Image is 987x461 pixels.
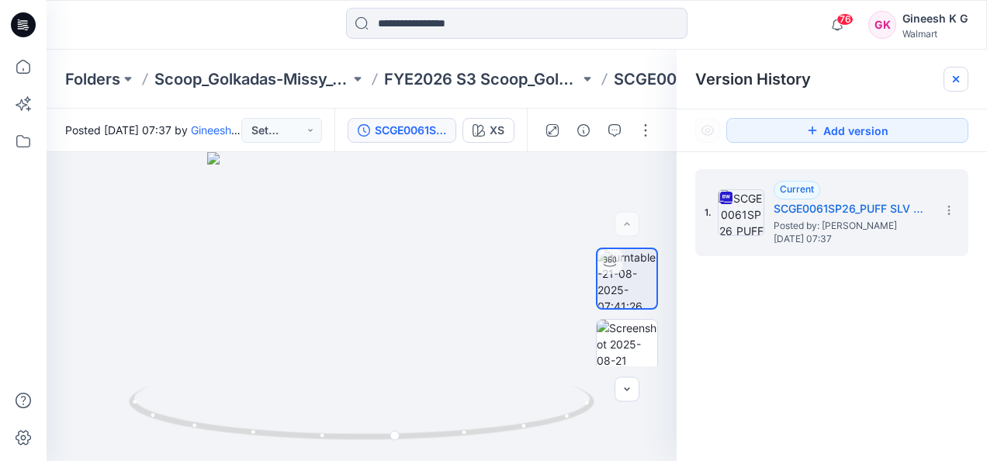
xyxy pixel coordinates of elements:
div: Gineesh K G [902,9,968,28]
button: XS [462,118,514,143]
span: 1. [705,206,712,220]
p: SCGE0061SP26_PUFF SLV EYELET JACKET [614,68,809,90]
div: GK [868,11,896,39]
a: Scoop_Golkadas-Missy_Tops Bottoms Dresses [154,68,350,90]
a: FYE2026 S3 Scoop_Golkadas-Missy_Tops Bottoms Dresses Board [384,68,580,90]
span: 76 [836,13,854,26]
img: turntable-21-08-2025-07:41:26 [597,249,656,308]
span: Posted [DATE] 07:37 by [65,122,241,138]
button: Add version [726,118,968,143]
div: XS [490,122,504,139]
button: Details [571,118,596,143]
a: Gineesh K G [191,123,252,137]
div: Walmart [902,28,968,40]
span: [DATE] 07:37 [774,234,929,244]
img: SCGE0061SP26_PUFF SLV EYELET JACKET [718,189,764,236]
button: SCGE0061SP26_PUFF SLV EYELET JACKET [348,118,456,143]
a: Folders [65,68,120,90]
span: Version History [695,70,811,88]
h5: SCGE0061SP26_PUFF SLV EYELET JACKET [774,199,929,218]
button: Close [950,73,962,85]
span: Posted by: Gineesh K G [774,218,929,234]
span: Current [780,183,814,195]
button: Show Hidden Versions [695,118,720,143]
div: SCGE0061SP26_PUFF SLV EYELET JACKET [375,122,446,139]
img: Screenshot 2025-08-21 132225 [597,320,657,380]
